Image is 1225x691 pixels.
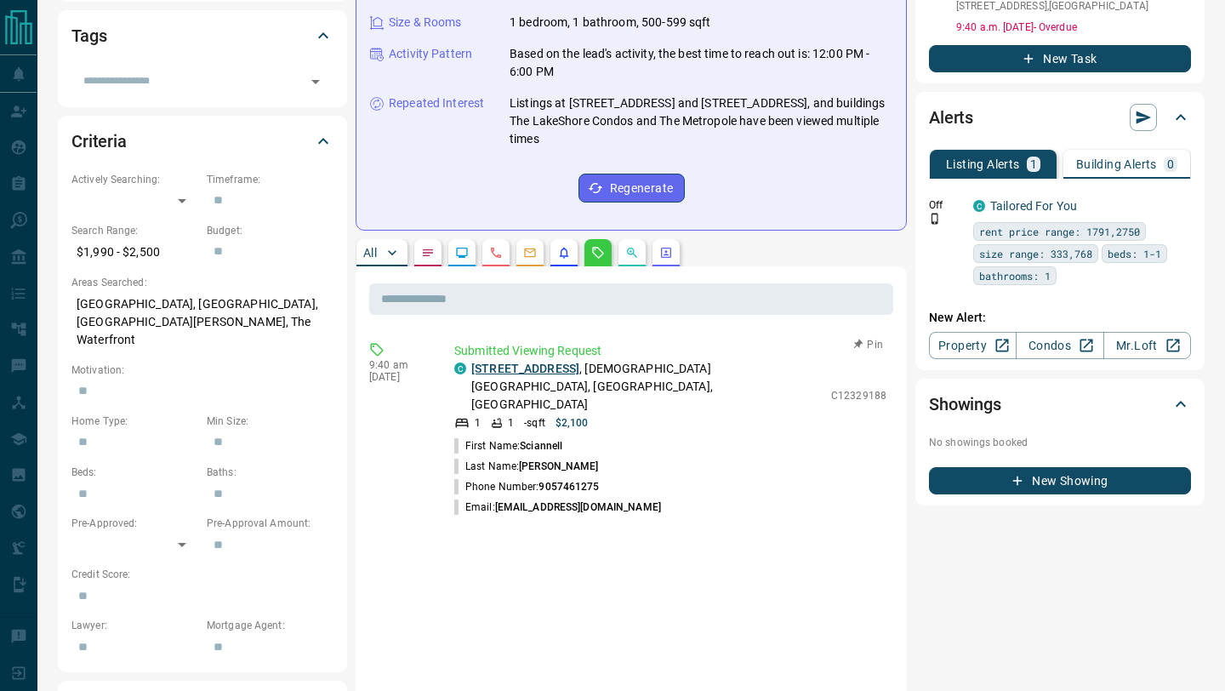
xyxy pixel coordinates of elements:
p: 9:40 a.m. [DATE] - Overdue [956,20,1191,35]
div: Alerts [929,97,1191,138]
span: 9057461275 [538,481,599,493]
div: Tags [71,15,333,56]
svg: Listing Alerts [557,246,571,260]
p: $1,990 - $2,500 [71,238,198,266]
p: Credit Score: [71,567,333,582]
p: Baths: [207,465,333,480]
span: size range: 333,768 [979,245,1092,262]
p: Mortgage Agent: [207,618,333,633]
p: Min Size: [207,414,333,429]
div: Showings [929,384,1191,425]
h2: Showings [929,391,1001,418]
button: Pin [844,337,893,352]
a: Tailored For You [990,199,1077,213]
p: 1 [475,415,481,431]
p: Motivation: [71,363,333,378]
span: beds: 1-1 [1108,245,1161,262]
p: Listings at [STREET_ADDRESS] and [STREET_ADDRESS], and buildings The LakeShore Condos and The Met... [510,94,892,148]
div: Criteria [71,121,333,162]
p: Off [929,197,963,213]
h2: Criteria [71,128,127,155]
p: No showings booked [929,435,1191,450]
span: bathrooms: 1 [979,267,1051,284]
p: New Alert: [929,309,1191,327]
p: C12329188 [831,388,886,403]
p: Last Name: [454,459,599,474]
svg: Notes [421,246,435,260]
p: Actively Searching: [71,172,198,187]
div: condos.ca [973,200,985,212]
p: Submitted Viewing Request [454,342,886,360]
p: Based on the lead's activity, the best time to reach out is: 12:00 PM - 6:00 PM [510,45,892,81]
p: 9:40 am [369,359,429,371]
p: 1 [508,415,514,431]
p: First Name: [454,438,562,454]
p: Size & Rooms [389,14,462,31]
button: Open [304,70,328,94]
p: Repeated Interest [389,94,484,112]
div: condos.ca [454,363,466,374]
p: 0 [1167,158,1174,170]
p: All [363,247,377,259]
svg: Requests [591,246,605,260]
p: 1 [1030,158,1037,170]
p: Email: [454,500,661,515]
p: - sqft [524,415,545,431]
button: New Showing [929,467,1191,494]
p: Budget: [207,223,333,238]
p: $2,100 [556,415,589,431]
p: Beds: [71,465,198,480]
p: Search Range: [71,223,198,238]
p: Timeframe: [207,172,333,187]
h2: Tags [71,22,106,49]
button: Regenerate [578,174,685,203]
svg: Agent Actions [659,246,673,260]
span: [EMAIL_ADDRESS][DOMAIN_NAME] [495,501,661,513]
p: Home Type: [71,414,198,429]
svg: Opportunities [625,246,639,260]
a: Condos [1016,332,1103,359]
p: Activity Pattern [389,45,472,63]
p: , [DEMOGRAPHIC_DATA][GEOGRAPHIC_DATA], [GEOGRAPHIC_DATA], [GEOGRAPHIC_DATA] [471,360,823,414]
p: Pre-Approval Amount: [207,516,333,531]
p: [GEOGRAPHIC_DATA], [GEOGRAPHIC_DATA], [GEOGRAPHIC_DATA][PERSON_NAME], The Waterfront [71,290,333,354]
p: Areas Searched: [71,275,333,290]
span: rent price range: 1791,2750 [979,223,1140,240]
a: Property [929,332,1017,359]
p: Lawyer: [71,618,198,633]
svg: Push Notification Only [929,213,941,225]
span: Sciannell [520,440,562,452]
p: Listing Alerts [946,158,1020,170]
span: [PERSON_NAME] [519,460,598,472]
svg: Calls [489,246,503,260]
a: Mr.Loft [1103,332,1191,359]
h2: Alerts [929,104,973,131]
button: New Task [929,45,1191,72]
p: Phone Number: [454,479,600,494]
p: 1 bedroom, 1 bathroom, 500-599 sqft [510,14,711,31]
svg: Emails [523,246,537,260]
p: Building Alerts [1076,158,1157,170]
p: Pre-Approved: [71,516,198,531]
svg: Lead Browsing Activity [455,246,469,260]
p: [DATE] [369,371,429,383]
a: [STREET_ADDRESS] [471,362,579,375]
